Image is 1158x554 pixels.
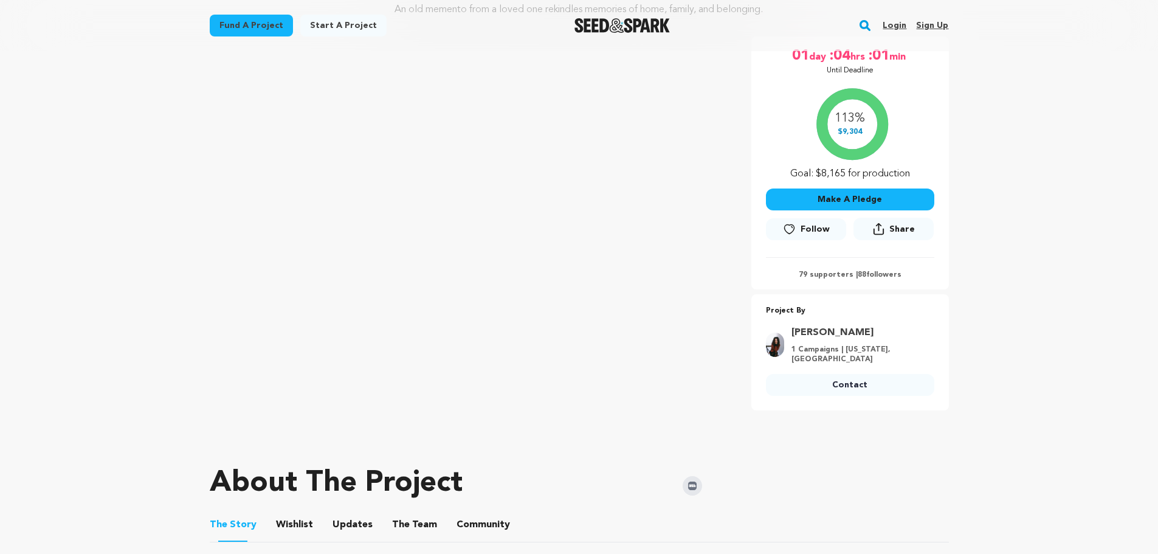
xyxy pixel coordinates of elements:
p: 1 Campaigns | [US_STATE], [GEOGRAPHIC_DATA] [791,345,927,364]
a: Contact [766,374,934,396]
span: hrs [850,46,867,66]
span: :01 [867,46,889,66]
span: Updates [333,518,373,532]
span: :04 [829,46,850,66]
button: Share [853,218,934,240]
img: b1966fbf191a51e8.png [766,333,784,357]
span: Share [853,218,934,245]
span: min [889,46,908,66]
span: The [392,518,410,532]
a: Start a project [300,15,387,36]
span: Story [210,518,257,532]
a: Follow [766,218,846,240]
button: Make A Pledge [766,189,934,210]
span: 01 [792,46,809,66]
img: Seed&Spark Logo Dark Mode [574,18,670,33]
span: day [809,46,829,66]
span: Wishlist [276,518,313,532]
span: Follow [801,223,830,235]
span: The [210,518,227,532]
a: Login [883,16,906,35]
span: Share [889,223,915,235]
span: Community [457,518,510,532]
span: 88 [858,271,866,279]
p: Until Deadline [827,66,874,75]
h1: About The Project [210,469,463,498]
p: 79 supporters | followers [766,270,934,280]
a: Goto Nilufer Lily Kaya profile [791,325,927,340]
p: Project By [766,304,934,318]
span: Team [392,518,437,532]
a: Seed&Spark Homepage [574,18,670,33]
a: Sign up [916,16,948,35]
a: Fund a project [210,15,293,36]
img: Seed&Spark IMDB Icon [683,476,702,496]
